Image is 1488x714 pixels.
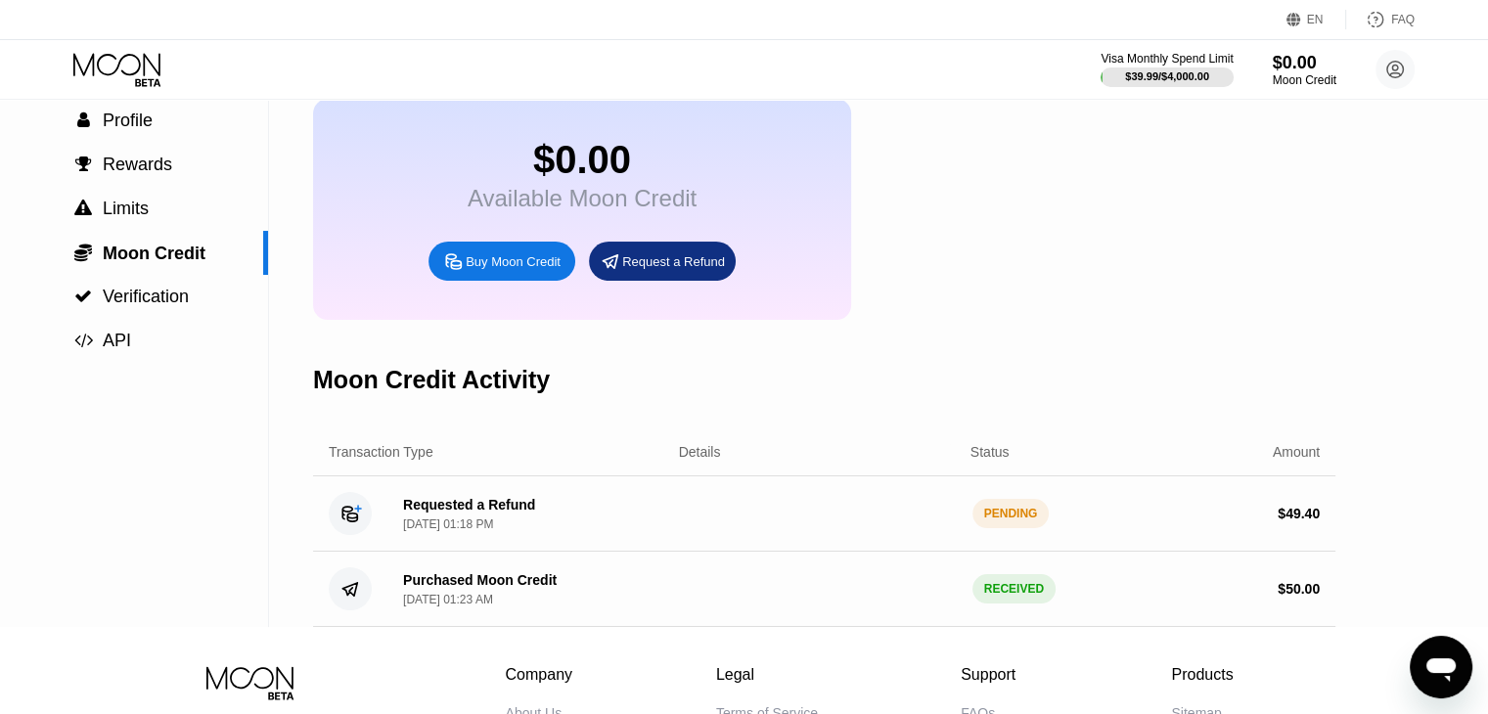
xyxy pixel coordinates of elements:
span: Moon Credit [103,244,205,263]
div:  [73,200,93,217]
div: FAQ [1391,13,1415,26]
div: Requested a Refund [403,497,535,513]
div: $ 50.00 [1278,581,1320,597]
div: [DATE] 01:18 PM [403,517,493,531]
div: Visa Monthly Spend Limit$39.99/$4,000.00 [1101,52,1233,87]
div:  [73,288,93,305]
span:  [74,332,93,349]
div:  [73,332,93,349]
div: Details [679,444,721,460]
div: RECEIVED [972,574,1056,603]
span:  [74,288,92,305]
div: FAQ [1346,10,1415,29]
div: Amount [1273,444,1320,460]
div:  [73,112,93,129]
div: Visa Monthly Spend Limit [1101,52,1233,66]
div: Legal [716,666,818,684]
div: Products [1171,666,1233,684]
div:  [73,156,93,173]
div: Support [961,666,1028,684]
div: Available Moon Credit [468,185,697,212]
span:  [74,243,92,262]
div:  [73,243,93,262]
div: Request a Refund [589,242,736,281]
div: Purchased Moon Credit [403,572,557,588]
div: EN [1307,13,1324,26]
div: [DATE] 01:23 AM [403,593,493,606]
div: $0.00 [468,138,697,182]
div: Status [970,444,1010,460]
span:  [77,112,90,129]
div: Request a Refund [622,253,725,270]
div: $ 49.40 [1278,506,1320,521]
span: Limits [103,199,149,218]
span:  [74,200,92,217]
span: Profile [103,111,153,130]
div: PENDING [972,499,1050,528]
div: Buy Moon Credit [466,253,561,270]
div: Moon Credit Activity [313,366,550,394]
span:  [75,156,92,173]
div: $39.99 / $4,000.00 [1125,70,1209,82]
div: Company [506,666,573,684]
div: EN [1286,10,1346,29]
span: Verification [103,287,189,306]
div: $0.00Moon Credit [1273,53,1336,87]
iframe: Button to launch messaging window, conversation in progress [1410,636,1472,698]
span: API [103,331,131,350]
div: Buy Moon Credit [428,242,575,281]
div: $0.00 [1273,53,1336,73]
div: Moon Credit [1273,73,1336,87]
span: Rewards [103,155,172,174]
div: Transaction Type [329,444,433,460]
